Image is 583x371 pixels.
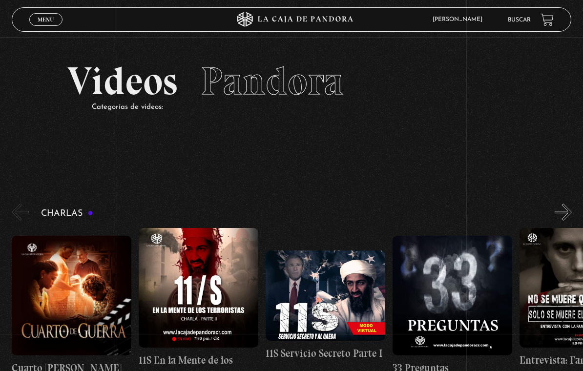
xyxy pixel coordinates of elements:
[67,62,515,101] h2: Videos
[428,17,492,22] span: [PERSON_NAME]
[201,58,344,104] span: Pandora
[508,17,531,23] a: Buscar
[555,204,572,221] button: Next
[12,204,29,221] button: Previous
[34,25,57,32] span: Cerrar
[266,346,385,361] h4: 11S Servicio Secreto Parte I
[38,17,54,22] span: Menu
[92,101,515,114] p: Categorías de videos:
[541,13,554,26] a: View your shopping cart
[41,209,93,218] h3: Charlas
